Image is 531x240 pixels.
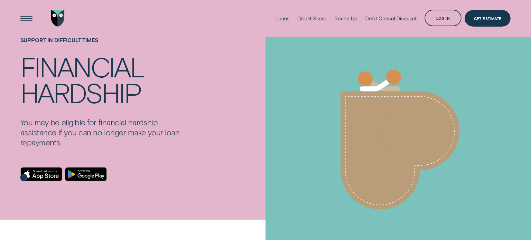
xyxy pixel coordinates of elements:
a: Get Estimate [465,10,511,27]
h1: SUPPORT IN DIFFICULT TIMES [20,37,180,54]
div: Financial [20,54,144,79]
button: Log in [425,10,462,26]
p: You may be eligible for financial hardship assistance if you can no longer make your loan repayme... [20,117,180,147]
button: Open Menu [18,10,35,27]
div: Debt Consol Discount [365,15,417,22]
div: Credit Score [297,15,327,22]
div: Round Up [334,15,357,22]
h4: Financial hardship [20,54,180,105]
div: Loans [275,15,289,22]
img: Wisr [51,10,65,27]
a: Android App on Google Play [65,167,107,181]
div: hardship [20,79,141,105]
